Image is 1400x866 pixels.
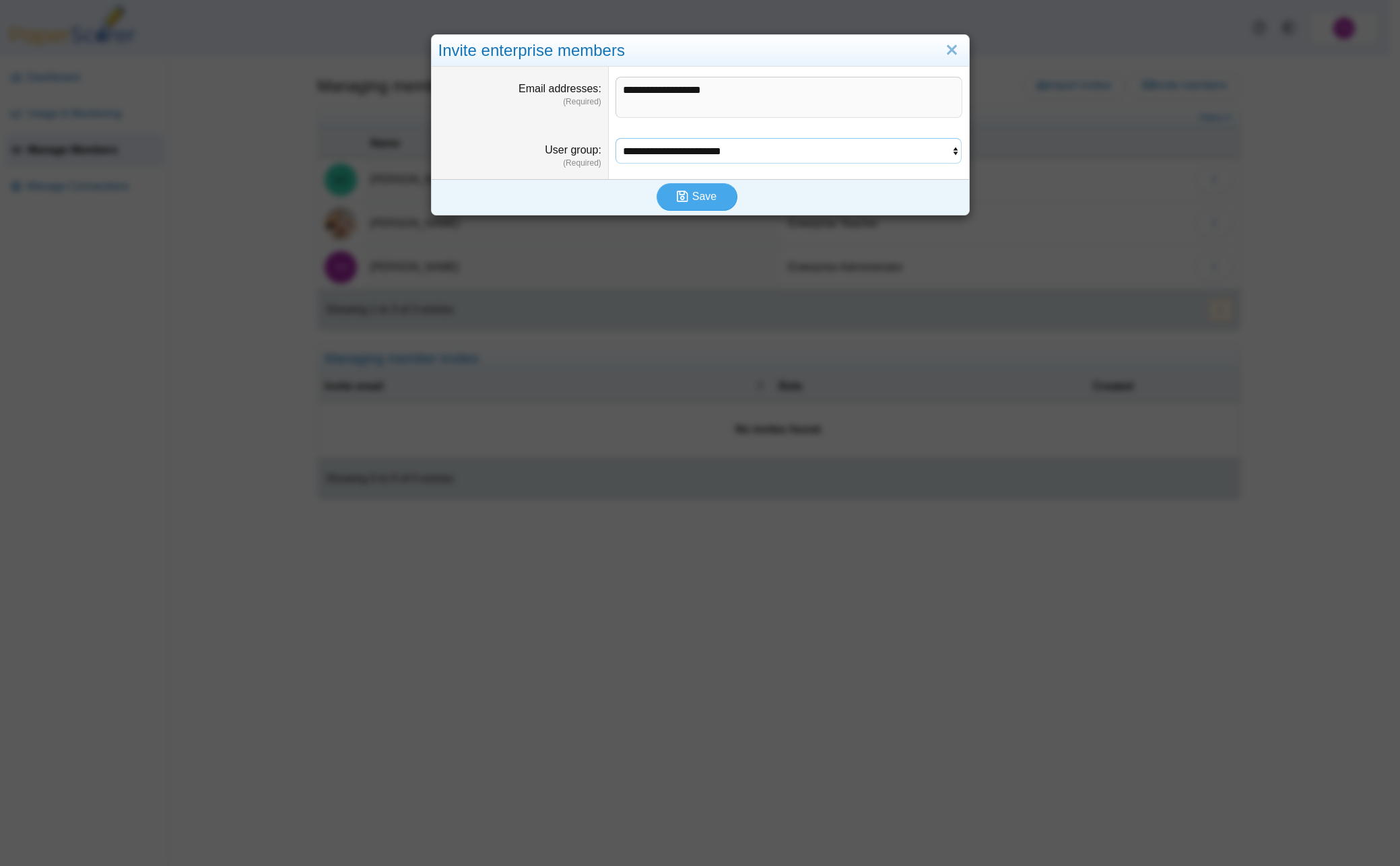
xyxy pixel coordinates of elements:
[432,35,969,67] div: Invite enterprise members
[519,83,601,94] label: Email addresses
[657,183,737,210] button: Save
[545,144,601,156] label: User group
[438,158,601,169] dfn: (Required)
[941,39,962,62] a: Close
[438,96,601,108] dfn: (Required)
[692,191,716,202] span: Save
